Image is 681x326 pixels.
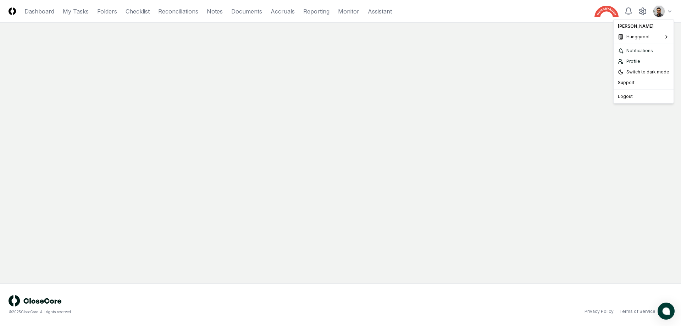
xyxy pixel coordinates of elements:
div: Switch to dark mode [615,67,672,77]
a: Profile [615,56,672,67]
div: Logout [615,91,672,102]
span: Hungryroot [626,34,650,40]
div: Support [615,77,672,88]
a: Notifications [615,45,672,56]
div: [PERSON_NAME] [615,21,672,32]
